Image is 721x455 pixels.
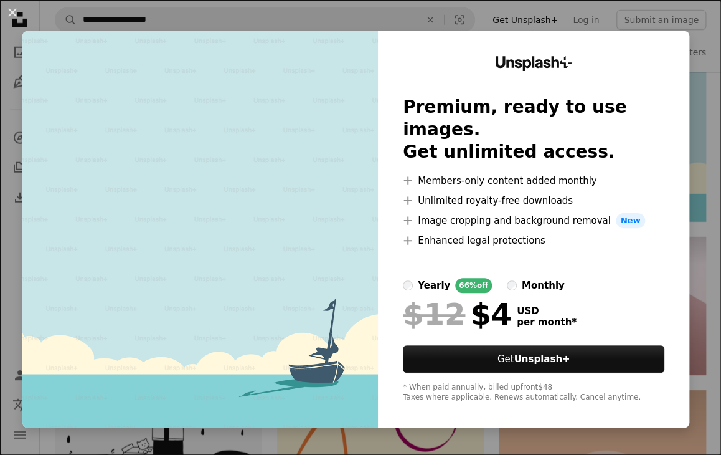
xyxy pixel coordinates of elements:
[403,193,664,208] li: Unlimited royalty-free downloads
[507,280,517,290] input: monthly
[403,233,664,248] li: Enhanced legal protections
[418,278,450,293] div: yearly
[517,305,577,317] span: USD
[514,353,570,365] strong: Unsplash+
[403,345,664,373] button: GetUnsplash+
[517,317,577,328] span: per month *
[403,298,465,330] span: $12
[403,383,664,403] div: * When paid annually, billed upfront $48 Taxes where applicable. Renews automatically. Cancel any...
[616,213,646,228] span: New
[403,96,664,163] h2: Premium, ready to use images. Get unlimited access.
[403,280,413,290] input: yearly66%off
[403,298,512,330] div: $4
[403,213,664,228] li: Image cropping and background removal
[455,278,492,293] div: 66% off
[522,278,565,293] div: monthly
[403,173,664,188] li: Members-only content added monthly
